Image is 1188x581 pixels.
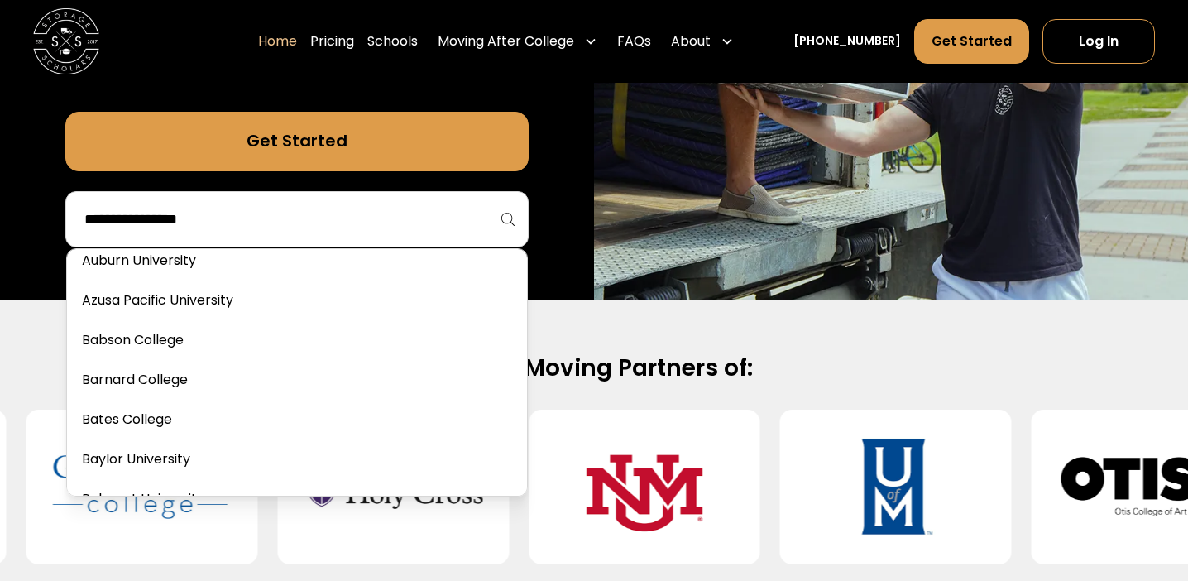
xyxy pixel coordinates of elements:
[367,18,418,65] a: Schools
[1042,19,1155,64] a: Log In
[617,18,651,65] a: FAQs
[310,18,354,65] a: Pricing
[555,423,734,551] img: University of New Mexico
[258,18,297,65] a: Home
[807,423,985,551] img: University of Memphis
[914,19,1029,64] a: Get Started
[65,353,1123,383] h2: Official Moving Partners of:
[793,32,901,50] a: [PHONE_NUMBER]
[431,18,604,65] div: Moving After College
[438,31,574,51] div: Moving After College
[52,423,231,551] img: Goucher College
[664,18,740,65] div: About
[671,31,711,51] div: About
[33,8,99,74] img: Storage Scholars main logo
[65,112,529,171] a: Get Started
